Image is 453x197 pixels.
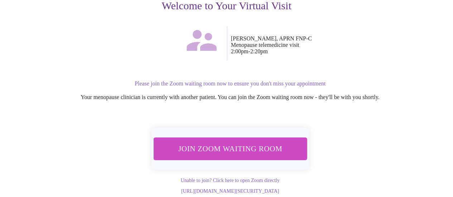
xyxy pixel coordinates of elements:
span: Join Zoom Waiting Room [163,142,297,155]
a: [URL][DOMAIN_NAME][SECURITY_DATA] [181,188,279,194]
p: Your menopause clinician is currently with another patient. You can join the Zoom waiting room no... [19,94,442,100]
p: Please join the Zoom waiting room now to ensure you don't miss your appointment [19,80,442,87]
button: Join Zoom Waiting Room [153,137,307,160]
a: Unable to join? Click here to open Zoom directly [180,178,279,183]
p: [PERSON_NAME], APRN FNP-C Menopause telemedicine visit 2:00pm - 2:20pm [231,35,442,55]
